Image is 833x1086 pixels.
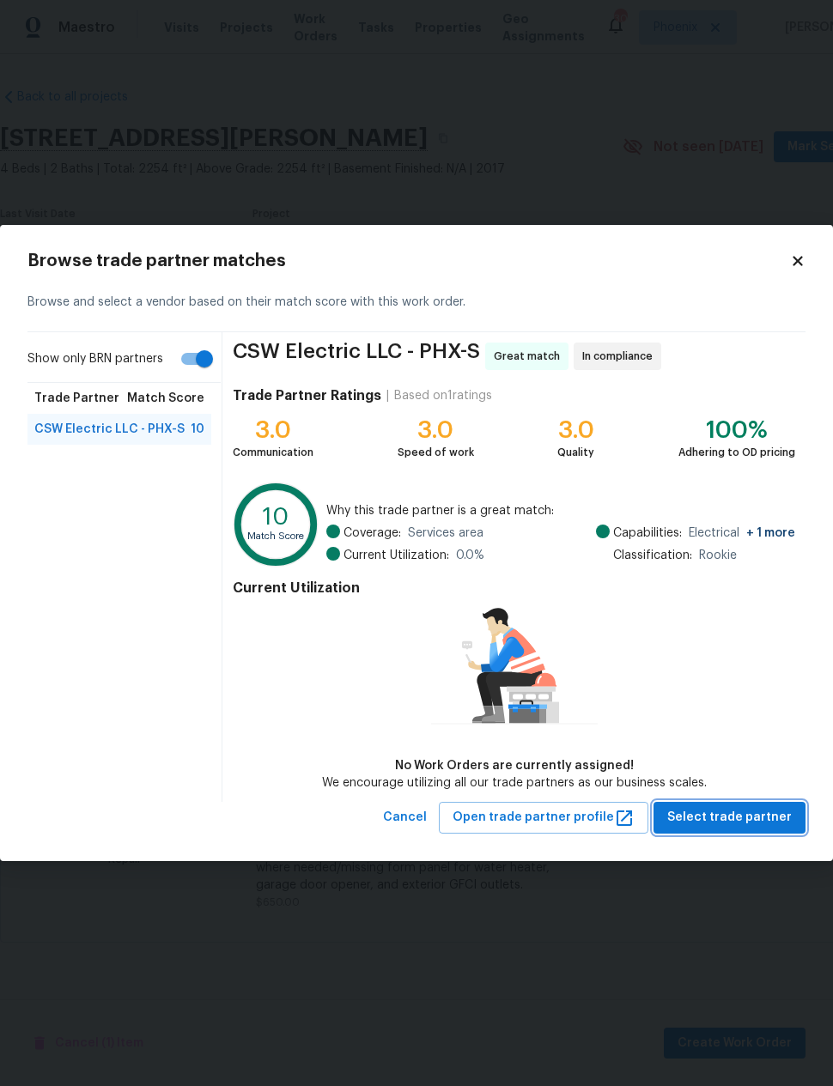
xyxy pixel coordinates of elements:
span: Cancel [383,807,427,828]
div: Speed of work [398,444,474,461]
span: CSW Electric LLC - PHX-S [233,343,480,370]
div: 100% [678,422,795,439]
div: Browse and select a vendor based on their match score with this work order. [27,273,806,332]
span: Great match [494,348,567,365]
span: Select trade partner [667,807,792,828]
div: Adhering to OD pricing [678,444,795,461]
div: 3.0 [557,422,594,439]
span: 10 [191,421,204,438]
span: Show only BRN partners [27,350,163,368]
div: Quality [557,444,594,461]
button: Select trade partner [654,802,806,834]
div: 3.0 [233,422,313,439]
div: We encourage utilizing all our trade partners as our business scales. [322,774,707,792]
span: Capabilities: [613,525,682,542]
button: Open trade partner profile [439,802,648,834]
div: 3.0 [398,422,474,439]
div: No Work Orders are currently assigned! [322,757,707,774]
span: 0.0 % [456,547,484,564]
div: Based on 1 ratings [394,387,492,404]
h4: Current Utilization [233,579,795,597]
span: Electrical [689,525,795,542]
span: CSW Electric LLC - PHX-S [34,421,185,438]
div: Communication [233,444,313,461]
span: Why this trade partner is a great match: [326,502,795,519]
text: 10 [264,505,289,529]
span: In compliance [582,348,660,365]
span: Coverage: [344,525,401,542]
button: Cancel [376,802,434,834]
div: | [381,387,394,404]
span: Trade Partner [34,390,119,407]
span: Classification: [613,547,692,564]
text: Match Score [248,531,305,541]
span: + 1 more [746,527,795,539]
span: Rookie [699,547,737,564]
span: Current Utilization: [344,547,449,564]
span: Match Score [127,390,204,407]
h4: Trade Partner Ratings [233,387,381,404]
h2: Browse trade partner matches [27,252,790,270]
span: Open trade partner profile [453,807,635,828]
span: Services area [408,525,483,542]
